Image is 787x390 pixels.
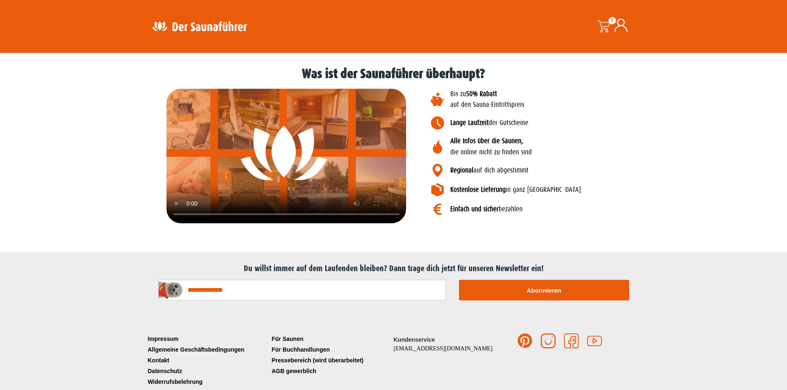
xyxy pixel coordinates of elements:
[270,366,394,376] a: AGB gewerblich
[4,67,783,80] h1: Was ist der Saunaführer überhaupt?
[146,376,270,387] a: Widerrufsbelehrung
[394,336,435,343] span: Kundenservice
[609,17,616,24] span: 0
[270,355,394,366] a: Pressebereich (wird überarbeitet)
[450,184,658,195] p: in ganz [GEOGRAPHIC_DATA]
[450,137,523,145] b: Alle Infos über die Saunen,
[270,344,394,355] a: Für Buchhandlungen
[450,204,658,215] p: bezahlen
[450,165,658,176] p: auf dich abgestimmt
[394,345,493,352] a: [EMAIL_ADDRESS][DOMAIN_NAME]
[450,186,506,194] b: Kostenlose Lieferung
[146,355,270,366] a: Kontakt
[146,333,270,344] a: Impressum
[450,89,658,111] p: Bis zu auf den Sauna-Eintrittspreis
[450,136,658,158] p: die online nicht zu finden sind
[270,333,394,344] a: Für Saunen
[146,344,270,355] a: Allgemeine Geschäftsbedingungen
[146,366,270,376] a: Datenschutz
[146,333,270,387] nav: Menü
[450,205,499,213] b: Einfach und sicher
[450,119,489,127] b: Lange Laufzeit
[150,264,637,274] h2: Du willst immer auf dem Laufenden bleiben? Dann trage dich jetzt für unseren Newsletter ein!
[466,90,497,98] b: 50% Rabatt
[459,280,629,300] button: Abonnieren
[450,166,473,174] b: Regional
[270,333,394,376] nav: Menü
[450,118,658,128] p: der Gutscheine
